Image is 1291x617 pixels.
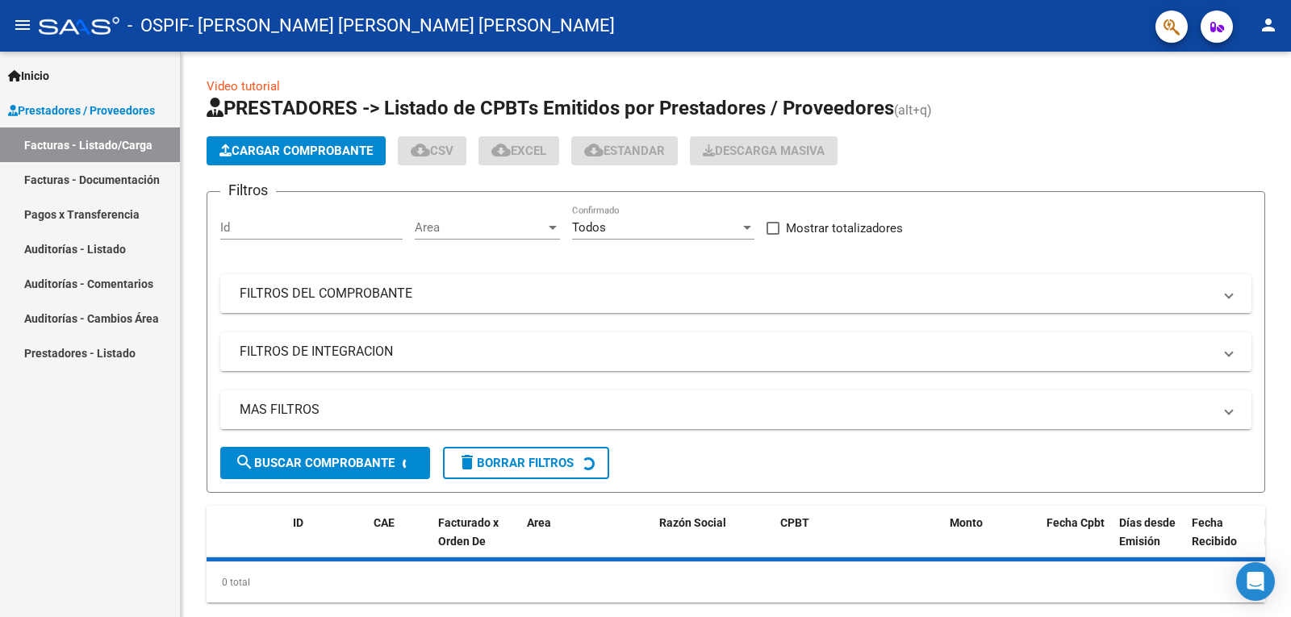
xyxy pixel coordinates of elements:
span: - OSPIF [127,8,189,44]
span: EXCEL [491,144,546,158]
button: Cargar Comprobante [207,136,386,165]
span: Buscar Comprobante [235,456,395,470]
mat-panel-title: FILTROS DEL COMPROBANTE [240,285,1213,302]
mat-panel-title: FILTROS DE INTEGRACION [240,343,1213,361]
span: PRESTADORES -> Listado de CPBTs Emitidos por Prestadores / Proveedores [207,97,894,119]
datatable-header-cell: CPBT [774,506,943,577]
datatable-header-cell: Fecha Cpbt [1040,506,1113,577]
span: Todos [572,220,606,235]
span: CAE [374,516,395,529]
datatable-header-cell: Area [520,506,629,577]
span: Fecha Cpbt [1047,516,1105,529]
button: EXCEL [478,136,559,165]
mat-expansion-panel-header: FILTROS DE INTEGRACION [220,332,1251,371]
span: (alt+q) [894,102,932,118]
h3: Filtros [220,179,276,202]
button: Estandar [571,136,678,165]
span: - [PERSON_NAME] [PERSON_NAME] [PERSON_NAME] [189,8,615,44]
mat-icon: menu [13,15,32,35]
mat-expansion-panel-header: FILTROS DEL COMPROBANTE [220,274,1251,313]
a: Video tutorial [207,79,280,94]
span: Cargar Comprobante [219,144,373,158]
mat-panel-title: MAS FILTROS [240,401,1213,419]
button: CSV [398,136,466,165]
span: Mostrar totalizadores [786,219,903,238]
span: Inicio [8,67,49,85]
span: Facturado x Orden De [438,516,499,548]
span: Estandar [584,144,665,158]
datatable-header-cell: Razón Social [653,506,774,577]
app-download-masive: Descarga masiva de comprobantes (adjuntos) [690,136,838,165]
span: Razón Social [659,516,726,529]
datatable-header-cell: CAE [367,506,432,577]
span: Borrar Filtros [457,456,574,470]
datatable-header-cell: Fecha Recibido [1185,506,1258,577]
div: 0 total [207,562,1265,602]
mat-icon: delete [457,452,477,472]
mat-icon: search [235,452,254,472]
span: Monto [950,516,983,529]
mat-icon: cloud_download [584,140,604,160]
span: Area [415,220,545,235]
mat-icon: cloud_download [491,140,511,160]
span: Area [527,516,551,529]
datatable-header-cell: ID [286,506,367,577]
datatable-header-cell: Facturado x Orden De [432,506,520,577]
button: Buscar Comprobante [220,447,430,479]
mat-expansion-panel-header: MAS FILTROS [220,390,1251,429]
mat-icon: person [1259,15,1278,35]
span: Prestadores / Proveedores [8,102,155,119]
span: Días desde Emisión [1119,516,1176,548]
span: Descarga Masiva [703,144,825,158]
button: Borrar Filtros [443,447,609,479]
div: Open Intercom Messenger [1236,562,1275,601]
span: Fecha Recibido [1192,516,1237,548]
mat-icon: cloud_download [411,140,430,160]
span: CPBT [780,516,809,529]
span: ID [293,516,303,529]
span: CSV [411,144,453,158]
button: Descarga Masiva [690,136,838,165]
datatable-header-cell: Días desde Emisión [1113,506,1185,577]
datatable-header-cell: Monto [943,506,1040,577]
